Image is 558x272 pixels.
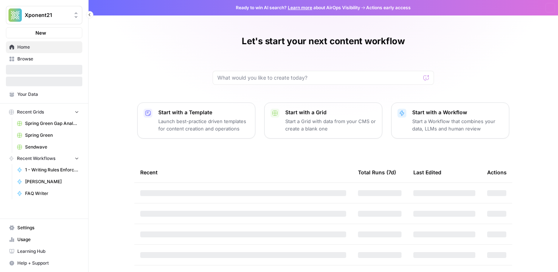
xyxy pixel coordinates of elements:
[242,35,405,47] h1: Let's start your next content workflow
[158,118,249,132] p: Launch best-practice driven templates for content creation and operations
[17,155,55,162] span: Recent Workflows
[413,162,441,182] div: Last Edited
[25,132,79,139] span: Spring Green
[412,109,503,116] p: Start with a Workflow
[25,178,79,185] span: [PERSON_NAME]
[17,236,79,243] span: Usage
[285,109,376,116] p: Start with a Grid
[264,102,382,139] button: Start with a GridStart a Grid with data from your CMS or create a blank one
[17,44,79,50] span: Home
[14,129,82,141] a: Spring Green
[366,4,411,11] span: Actions early access
[6,234,82,245] a: Usage
[17,248,79,255] span: Learning Hub
[25,144,79,150] span: Sendwave
[25,167,79,173] span: 1 - Writing Rules Enforcer (need to add internal links)
[35,29,46,36] span: New
[25,190,79,197] span: FAQ Writer
[6,245,82,257] a: Learning Hub
[412,118,503,132] p: Start a Workflow that combines your data, LLMs and human review
[6,257,82,269] button: Help + Support
[285,118,376,132] p: Start a Grid with data from your CMS or create a blank one
[6,27,82,38] button: New
[6,41,82,53] a: Home
[288,5,312,10] a: Learn more
[8,8,22,22] img: Xponent21 Logo
[6,53,82,65] a: Browse
[25,11,69,19] span: Xponent21
[6,6,82,24] button: Workspace: Xponent21
[217,74,420,81] input: What would you like to create today?
[17,224,79,231] span: Settings
[487,162,507,182] div: Actions
[14,176,82,188] a: [PERSON_NAME]
[17,260,79,266] span: Help + Support
[17,109,44,115] span: Recent Grids
[6,222,82,234] a: Settings
[358,162,396,182] div: Total Runs (7d)
[236,4,360,11] span: Ready to win AI search? about AirOps Visibility
[137,102,255,139] button: Start with a TemplateLaunch best-practice driven templates for content creation and operations
[6,153,82,164] button: Recent Workflows
[6,107,82,118] button: Recent Grids
[391,102,509,139] button: Start with a WorkflowStart a Workflow that combines your data, LLMs and human review
[17,56,79,62] span: Browse
[140,162,346,182] div: Recent
[158,109,249,116] p: Start with a Template
[14,188,82,199] a: FAQ Writer
[14,118,82,129] a: Spring Green Gap Analysis Old
[6,88,82,100] a: Your Data
[14,164,82,176] a: 1 - Writing Rules Enforcer (need to add internal links)
[17,91,79,98] span: Your Data
[25,120,79,127] span: Spring Green Gap Analysis Old
[14,141,82,153] a: Sendwave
